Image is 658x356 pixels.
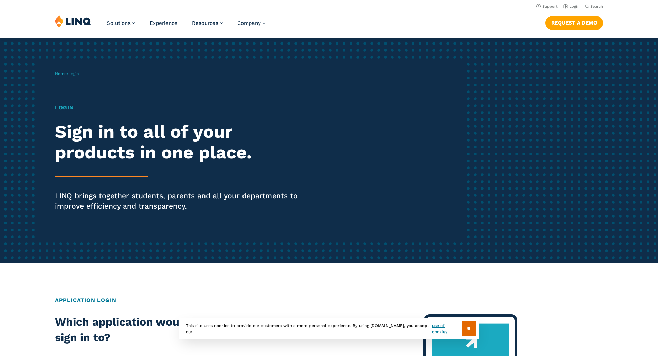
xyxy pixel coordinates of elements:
[237,20,265,26] a: Company
[107,20,135,26] a: Solutions
[55,314,274,346] h2: Which application would you like to sign in to?
[432,323,461,335] a: use of cookies.
[68,71,79,76] span: Login
[545,15,603,30] nav: Button Navigation
[107,15,265,37] nav: Primary Navigation
[55,15,92,28] img: LINQ | K‑12 Software
[192,20,218,26] span: Resources
[55,122,308,163] h2: Sign in to all of your products in one place.
[55,71,79,76] span: /
[563,4,580,9] a: Login
[192,20,223,26] a: Resources
[179,318,479,339] div: This site uses cookies to provide our customers with a more personal experience. By using [DOMAIN...
[107,20,131,26] span: Solutions
[55,104,308,112] h1: Login
[150,20,178,26] a: Experience
[585,4,603,9] button: Open Search Bar
[545,16,603,30] a: Request a Demo
[237,20,261,26] span: Company
[55,191,308,211] p: LINQ brings together students, parents and all your departments to improve efficiency and transpa...
[590,4,603,9] span: Search
[536,4,558,9] a: Support
[55,296,603,305] h2: Application Login
[55,71,67,76] a: Home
